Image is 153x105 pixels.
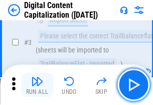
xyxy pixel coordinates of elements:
[24,1,116,20] div: Digital Content Capitalization ([DATE])
[62,89,77,95] div: Undo
[95,89,108,95] div: Skip
[95,75,107,87] img: Skip
[63,75,75,87] img: Undo
[21,73,53,97] button: Run All
[24,38,32,46] span: # 3
[85,73,117,97] button: Skip
[31,75,43,87] img: Run All
[8,4,20,16] img: Back
[53,73,85,97] button: Undo
[26,89,49,95] div: Run All
[120,6,128,14] img: Support
[133,4,145,16] img: Settings menu
[38,58,116,70] div: TrailBalanceFlat - imported
[48,14,88,26] div: Import Sheet
[125,77,141,93] img: Main button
